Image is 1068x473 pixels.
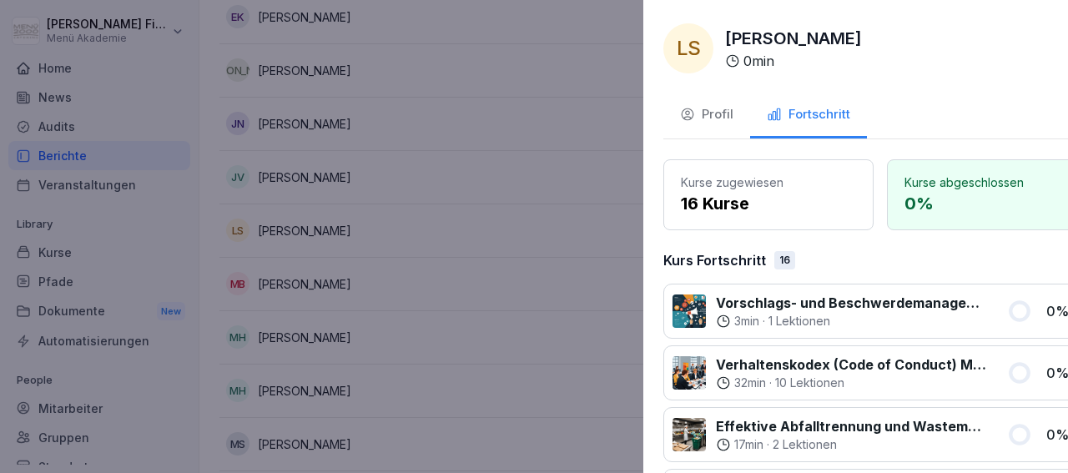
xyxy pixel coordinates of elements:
p: Kurs Fortschritt [663,250,766,270]
p: Verhaltenskodex (Code of Conduct) Menü 2000 [716,355,987,375]
div: Profil [680,105,733,124]
p: 0 min [743,51,774,71]
div: Fortschritt [767,105,850,124]
p: 32 min [734,375,766,391]
div: · [716,436,987,453]
p: 10 Lektionen [775,375,844,391]
p: Effektive Abfalltrennung und Wastemanagement im Catering [716,416,987,436]
p: 2 Lektionen [773,436,837,453]
p: Kurse zugewiesen [681,174,856,191]
p: 1 Lektionen [768,313,830,330]
div: · [716,313,987,330]
p: 17 min [734,436,763,453]
p: 3 min [734,313,759,330]
div: LS [663,23,713,73]
p: Vorschlags- und Beschwerdemanagement bei Menü 2000 [716,293,987,313]
p: 16 Kurse [681,191,856,216]
div: 16 [774,251,795,269]
p: [PERSON_NAME] [725,26,862,51]
button: Fortschritt [750,93,867,138]
button: Profil [663,93,750,138]
div: · [716,375,987,391]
